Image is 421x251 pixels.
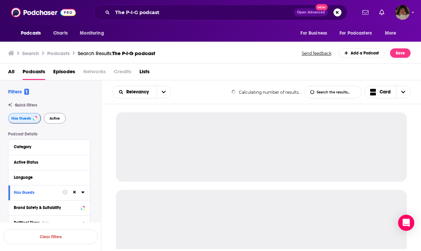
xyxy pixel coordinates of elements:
span: For Business [300,29,327,38]
button: Has Guests [8,113,41,124]
div: Active Status [14,160,80,165]
button: open menu [296,27,335,40]
h3: Search [22,50,39,56]
img: Podchaser - Follow, Share and Rate Podcasts [11,6,76,19]
span: Relevancy [126,90,151,94]
button: Language [14,173,85,181]
span: Networks [83,66,106,80]
span: Card [380,90,391,94]
span: Active [50,117,60,120]
a: Show notifications dropdown [377,7,387,18]
button: open menu [335,27,382,40]
h2: Filters [8,88,29,95]
button: open menu [157,86,171,98]
div: Search Results: [78,50,155,56]
button: Show profile menu [395,5,410,20]
button: Active Status [14,158,85,166]
span: Monitoring [80,29,104,38]
span: Has Guests [11,117,31,120]
button: open menu [112,90,157,94]
a: Search Results:The P-I-G podcast [78,50,155,56]
button: Category [14,142,85,151]
a: Show notifications dropdown [360,7,371,18]
a: Lists [139,66,150,80]
h2: Choose List sort [112,86,171,98]
button: Political SkewBeta [14,218,85,227]
span: New [316,4,328,10]
a: Charts [49,27,72,40]
a: Podcasts [23,66,45,80]
h3: Podcasts [47,50,70,56]
div: Has Guests [14,190,58,195]
div: Brand Safety & Suitability [14,205,79,210]
img: User Profile [395,5,410,20]
div: Calculating number of results... [231,90,302,95]
div: Language [14,175,80,180]
button: Brand Safety & Suitability [14,203,85,212]
div: Search podcasts, credits, & more... [94,5,347,20]
button: Clear Filters [3,229,98,244]
span: Credits [114,66,131,80]
button: Open AdvancedNew [294,8,328,16]
button: Choose View [364,86,411,98]
a: All [8,66,14,80]
span: For Podcasters [339,29,372,38]
button: Active [44,113,66,124]
div: Beta [42,221,50,225]
span: Quick Filters [15,103,37,108]
a: Add a Podcast [339,48,385,58]
span: Open Advanced [297,11,325,14]
span: Logged in as angelport [395,5,410,20]
div: Category [14,144,80,149]
input: Search podcasts, credits, & more... [112,7,294,18]
div: Open Intercom Messenger [398,215,414,231]
span: 1 [24,89,29,95]
button: Has Guests [14,188,62,197]
span: Podcasts [21,29,41,38]
span: More [385,29,396,38]
button: open menu [75,27,112,40]
a: Episodes [53,66,75,80]
button: open menu [380,27,405,40]
button: open menu [16,27,50,40]
button: Save [390,48,411,58]
span: Political Skew [14,220,39,225]
button: Send feedback [300,50,333,56]
span: The P-I-G podcast [112,50,155,56]
span: Charts [53,29,68,38]
p: Podcast Details [8,132,90,136]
